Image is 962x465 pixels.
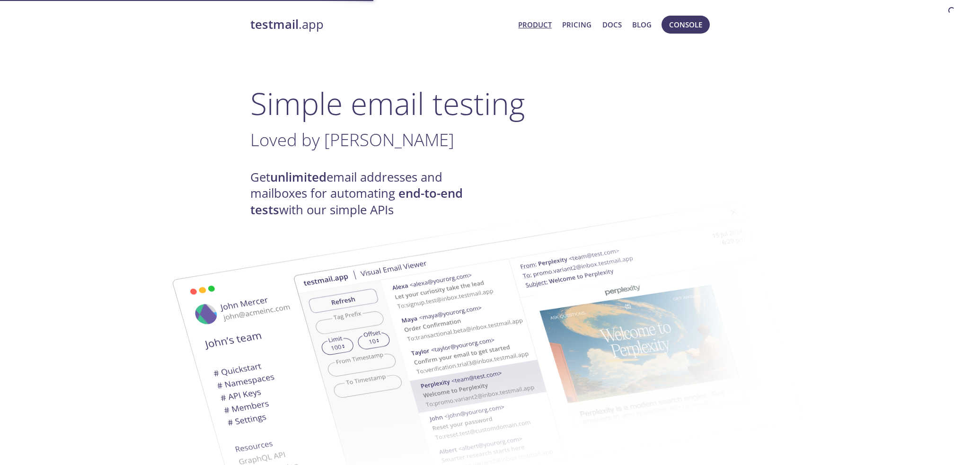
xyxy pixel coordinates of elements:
a: Product [518,18,552,31]
span: Loved by [PERSON_NAME] [250,128,454,151]
strong: unlimited [270,169,327,185]
a: Pricing [562,18,591,31]
strong: end-to-end tests [250,185,463,218]
a: Blog [632,18,652,31]
span: Console [669,18,702,31]
strong: testmail [250,16,299,33]
h4: Get email addresses and mailboxes for automating with our simple APIs [250,169,481,218]
button: Console [662,16,710,34]
a: testmail.app [250,17,511,33]
a: Docs [602,18,622,31]
h1: Simple email testing [250,85,712,122]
